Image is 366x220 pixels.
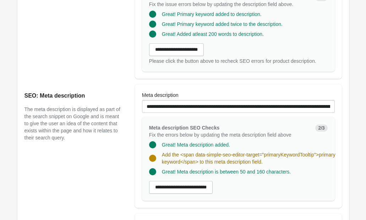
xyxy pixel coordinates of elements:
span: Add the <span data-simple-seo-editor-target="primaryKeywordTooltip">primary keyword</span> to thi... [162,152,335,165]
span: Great! Meta description added. [162,142,230,148]
label: Meta description [142,92,179,99]
span: Great! Primary keyword added twice to the description. [162,21,283,27]
div: Please click the button above to recheck SEO errors for product description. [149,57,328,65]
span: Meta description SEO Checks [149,125,219,131]
p: Fix the issue errors below by updating the description field above. [149,1,310,8]
p: Fix the errors below by updating the meta description field above [149,131,310,138]
h2: SEO: Meta description [24,92,121,100]
span: Great! Added atleast 200 words to description. [162,31,264,37]
p: The meta description is displayed as part of the search snippet on Google and is meant to give th... [24,106,121,141]
span: Great! Primary keyword added to description. [162,11,262,17]
span: Great! Meta description is between 50 and 160 characters. [162,169,291,175]
span: 2/3 [315,125,327,132]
